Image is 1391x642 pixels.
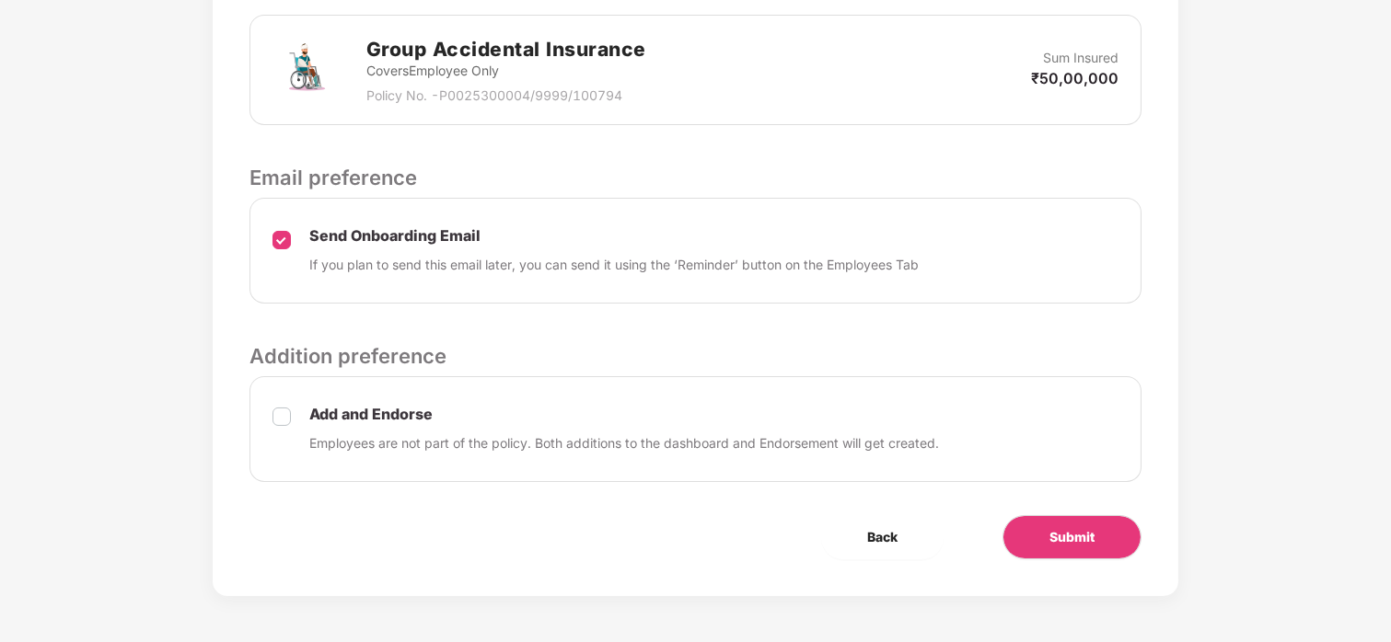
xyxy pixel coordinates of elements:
[309,433,939,453] p: Employees are not part of the policy. Both additions to the dashboard and Endorsement will get cr...
[272,37,339,103] img: svg+xml;base64,PHN2ZyB4bWxucz0iaHR0cDovL3d3dy53My5vcmcvMjAwMC9zdmciIHdpZHRoPSI3MiIgaGVpZ2h0PSI3Mi...
[1003,515,1142,559] button: Submit
[309,405,939,424] p: Add and Endorse
[249,340,1142,372] p: Addition preference
[309,255,919,275] p: If you plan to send this email later, you can send it using the ‘Reminder’ button on the Employee...
[249,162,1142,193] p: Email preference
[821,515,944,559] button: Back
[366,61,646,81] p: Covers Employee Only
[309,226,919,246] p: Send Onboarding Email
[1031,68,1119,88] p: ₹50,00,000
[1049,527,1095,547] span: Submit
[366,86,646,106] p: Policy No. - P0025300004/9999/100794
[867,527,898,547] span: Back
[1043,48,1119,68] p: Sum Insured
[366,34,646,64] h2: Group Accidental Insurance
